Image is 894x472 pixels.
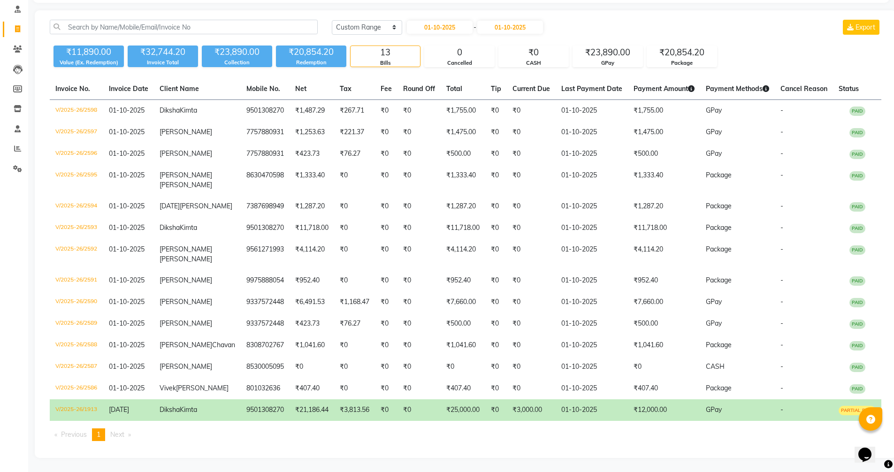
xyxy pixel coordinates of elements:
[160,341,212,349] span: [PERSON_NAME]
[628,239,700,270] td: ₹4,114.20
[246,84,280,93] span: Mobile No.
[180,405,197,414] span: Kimta
[556,239,628,270] td: 01-10-2025
[507,122,556,143] td: ₹0
[780,202,783,210] span: -
[276,46,346,59] div: ₹20,854.20
[160,319,212,327] span: [PERSON_NAME]
[507,399,556,421] td: ₹3,000.00
[290,122,334,143] td: ₹1,253.63
[397,356,441,378] td: ₹0
[128,59,198,67] div: Invoice Total
[375,100,397,122] td: ₹0
[53,46,124,59] div: ₹11,890.00
[485,291,507,313] td: ₹0
[425,46,494,59] div: 0
[241,335,290,356] td: 8308702767
[334,313,375,335] td: ₹76.27
[397,399,441,421] td: ₹0
[441,165,485,196] td: ₹1,333.40
[706,319,722,327] span: GPay
[381,84,392,93] span: Fee
[334,143,375,165] td: ₹76.27
[375,313,397,335] td: ₹0
[780,84,827,93] span: Cancel Reason
[446,84,462,93] span: Total
[839,406,876,415] span: PARTIAL PAID
[397,196,441,217] td: ₹0
[849,276,865,286] span: PAID
[485,217,507,239] td: ₹0
[53,59,124,67] div: Value (Ex. Redemption)
[706,341,732,349] span: Package
[477,21,543,34] input: End Date
[485,399,507,421] td: ₹0
[556,378,628,399] td: 01-10-2025
[334,239,375,270] td: ₹0
[556,143,628,165] td: 01-10-2025
[485,100,507,122] td: ₹0
[441,356,485,378] td: ₹0
[109,149,145,158] span: 01-10-2025
[109,319,145,327] span: 01-10-2025
[485,196,507,217] td: ₹0
[507,356,556,378] td: ₹0
[561,84,622,93] span: Last Payment Date
[241,378,290,399] td: 801032636
[780,362,783,371] span: -
[706,106,722,114] span: GPay
[556,270,628,291] td: 01-10-2025
[441,100,485,122] td: ₹1,755.00
[180,223,197,232] span: Kimta
[491,84,501,93] span: Tip
[397,165,441,196] td: ₹0
[780,223,783,232] span: -
[241,100,290,122] td: 9501308270
[507,270,556,291] td: ₹0
[780,297,783,306] span: -
[780,405,783,414] span: -
[375,270,397,291] td: ₹0
[295,84,306,93] span: Net
[403,84,435,93] span: Round Off
[202,46,272,59] div: ₹23,890.00
[441,122,485,143] td: ₹1,475.00
[397,335,441,356] td: ₹0
[849,341,865,350] span: PAID
[780,128,783,136] span: -
[441,291,485,313] td: ₹7,660.00
[50,196,103,217] td: V/2025-26/2594
[780,276,783,284] span: -
[628,196,700,217] td: ₹1,287.20
[485,335,507,356] td: ₹0
[180,106,197,114] span: Kimta
[109,202,145,210] span: 01-10-2025
[375,122,397,143] td: ₹0
[628,270,700,291] td: ₹952.40
[50,100,103,122] td: V/2025-26/2598
[849,107,865,116] span: PAID
[340,84,351,93] span: Tax
[556,356,628,378] td: 01-10-2025
[109,384,145,392] span: 01-10-2025
[180,202,232,210] span: [PERSON_NAME]
[397,270,441,291] td: ₹0
[856,23,875,31] span: Export
[290,217,334,239] td: ₹11,718.00
[375,356,397,378] td: ₹0
[556,291,628,313] td: 01-10-2025
[128,46,198,59] div: ₹32,744.20
[160,255,212,263] span: [PERSON_NAME]
[160,405,180,414] span: Diksha
[706,149,722,158] span: GPay
[485,270,507,291] td: ₹0
[241,122,290,143] td: 7757880931
[780,384,783,392] span: -
[160,171,212,179] span: [PERSON_NAME]
[61,430,87,439] span: Previous
[50,399,103,421] td: V/2025-26/1913
[290,165,334,196] td: ₹1,333.40
[50,20,318,34] input: Search by Name/Mobile/Email/Invoice No
[212,341,235,349] span: Chavan
[507,291,556,313] td: ₹0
